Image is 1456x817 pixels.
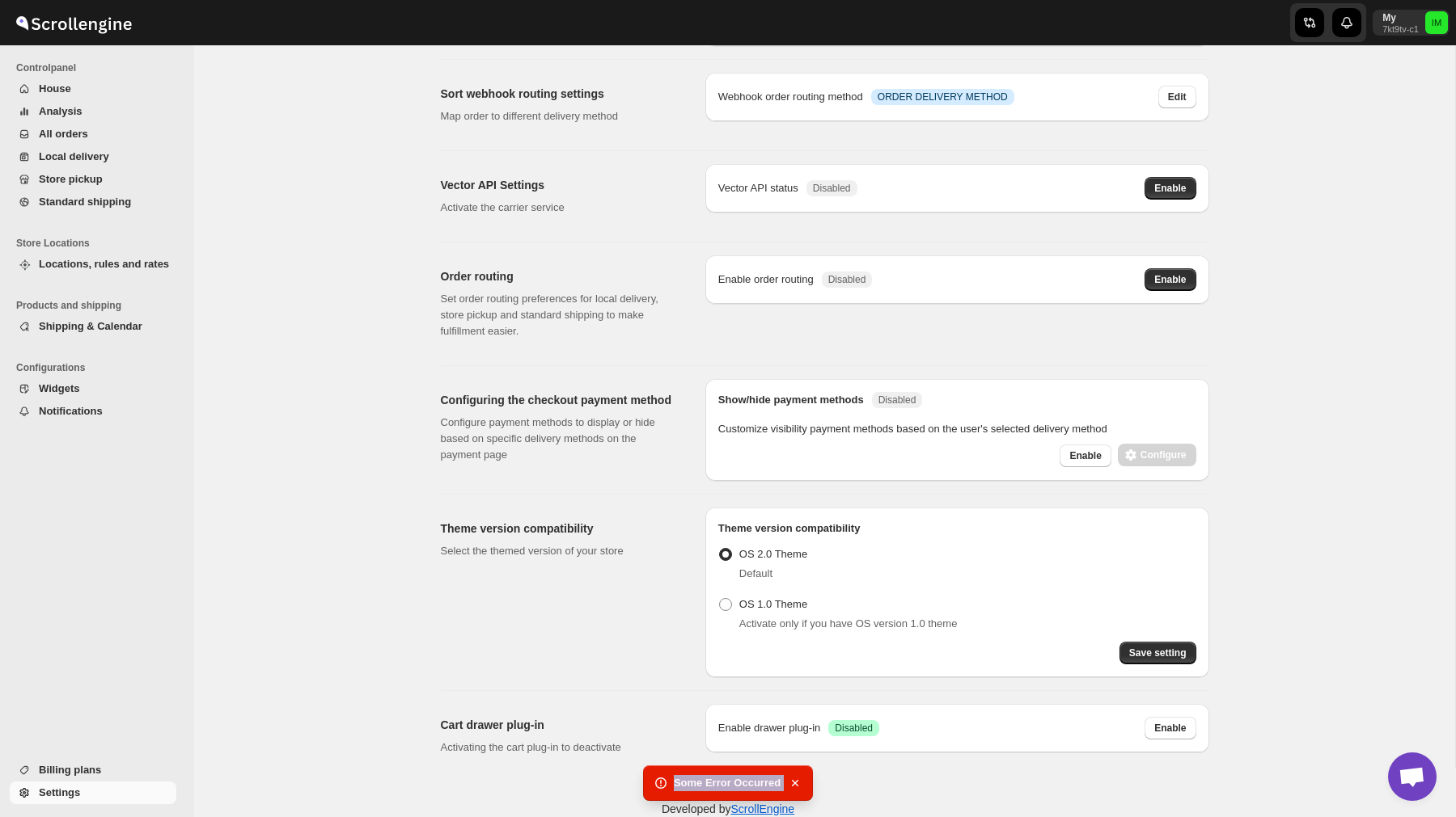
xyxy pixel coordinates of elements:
[39,786,80,798] font: Settings
[39,405,103,417] font: Notifications
[16,62,76,74] font: Controlpanel
[1373,10,1450,36] button: User menu
[813,183,851,194] font: Disabled
[16,362,85,373] font: Configurations
[10,100,176,123] button: Analysis
[1120,642,1196,664] button: Save setting
[718,273,814,285] font: Enable order routing
[1425,11,1448,34] span: My
[718,522,861,534] font: Theme version compatibility
[39,320,142,332] font: Shipping & Calendar
[10,315,176,338] button: Shipping & Calendar
[739,617,958,630] font: Activate only if you have OS version 1.0 theme
[39,258,169,270] font: Locations, rules and rates
[718,722,820,734] font: Enable drawer plug-in
[718,91,863,103] font: Webhook order routing method
[10,377,176,400] button: Widgets
[39,128,88,140] font: All orders
[441,201,565,213] font: Activate the carrier service
[1382,24,1419,34] font: 7kt9tv-c1
[39,382,79,394] font: Widgets
[1154,183,1186,194] font: Enable
[39,150,109,162] font: Local delivery
[718,182,798,194] font: Vector API status
[828,274,866,285] font: Disabled
[878,91,1008,103] font: ORDER DELIVERY METHOD
[1158,86,1196,108] button: Edit
[10,123,176,145] button: All orders
[441,270,514,283] font: Order routing
[441,545,624,557] font: Select the themed version of your store
[739,567,772,579] font: Default
[441,110,618,122] font: Map order to different delivery method
[1168,91,1187,103] font: Edit
[739,598,807,610] font: OS 1.0 Theme
[835,722,873,734] font: Disabled
[1154,274,1186,285] font: Enable
[39,105,82,117] font: Analysis
[739,548,807,560] font: OS 2.0 Theme
[441,394,671,406] font: Configuring the checkout payment method
[441,87,604,100] font: Sort webhook routing settings
[16,300,121,311] font: Products and shipping
[1129,647,1187,659] font: Save setting
[39,764,101,776] font: Billing plans
[441,179,545,192] font: Vector API Settings
[878,394,916,406] font: Disabled
[718,423,1107,435] font: Customize visibility payment methods based on the user's selected delivery method
[1388,752,1437,801] a: Open chat
[1060,444,1111,467] button: Enable
[10,759,176,781] button: Billing plans
[10,78,176,100] button: House
[10,400,176,423] button: Notifications
[441,522,594,535] font: Theme version compatibility
[1145,268,1196,291] button: Enable
[1382,12,1396,23] font: My
[39,196,131,208] font: Standard shipping
[13,2,134,43] img: ScrollEngine
[1145,177,1196,200] button: Enable
[441,293,658,337] font: Set order routing preferences for local delivery, store pickup and standard shipping to make fulf...
[718,394,864,406] font: Show/hide payment methods
[39,82,71,95] font: House
[1069,450,1101,461] font: Enable
[39,173,103,185] font: Store pickup
[10,253,176,276] button: Locations, rules and rates
[441,416,655,461] font: Configure payment methods to display or hide based on specific delivery methods on the payment page
[16,238,90,249] font: Store Locations
[1432,18,1441,27] text: IM
[441,741,621,753] font: Activating the cart plug-in to deactivate
[441,718,544,731] font: Cart drawer plug-in
[1145,717,1196,739] button: Enable
[674,777,781,789] font: Some Error Occurred
[10,781,176,804] button: Settings
[1154,722,1186,734] font: Enable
